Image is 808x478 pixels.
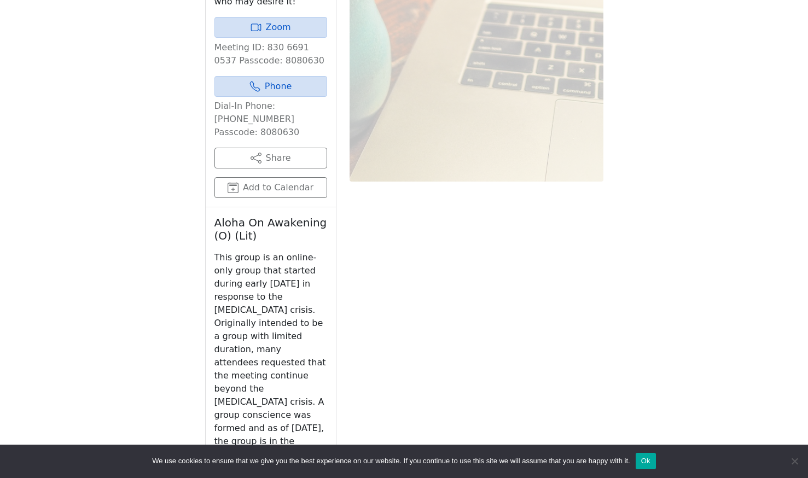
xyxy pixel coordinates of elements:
a: Zoom [214,17,327,38]
p: Meeting ID: 830 6691 0537 Passcode: 8080630 [214,41,327,67]
p: Dial-In Phone: [PHONE_NUMBER] Passcode: 8080630 [214,100,327,139]
span: We use cookies to ensure that we give you the best experience on our website. If you continue to ... [152,456,630,467]
h2: Aloha On Awakening (O) (Lit) [214,216,327,242]
button: Share [214,148,327,168]
button: Add to Calendar [214,177,327,198]
a: Phone [214,76,327,97]
span: No [789,456,800,467]
button: Ok [636,453,656,469]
